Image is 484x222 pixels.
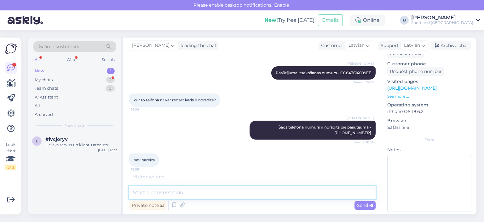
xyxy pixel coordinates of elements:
span: Latvian [404,42,420,49]
span: Enable [272,2,291,8]
button: Emails [318,14,343,26]
div: [DATE] 12:33 [98,148,117,153]
span: Search customers [39,43,79,50]
span: Šāds telefona numurs ir norādīts pie pasūtījuma - [PHONE_NUMBER] [279,125,372,135]
span: [PERSON_NAME] [132,42,170,49]
div: Lielisks serviss un klientu atbalsts! [45,142,117,148]
span: Send [357,202,373,208]
div: 2 / 3 [5,165,16,170]
span: Latvian [349,42,365,49]
div: 1 [107,68,115,74]
a: [URL][DOMAIN_NAME] [387,85,437,91]
span: [PERSON_NAME] [347,61,374,66]
span: New chats [65,123,85,128]
div: New [35,68,44,74]
p: Visited pages [387,78,471,85]
p: Notes [387,147,471,153]
div: Sportland [GEOGRAPHIC_DATA] [411,20,473,25]
div: Customer [319,42,343,49]
div: leading the chat [178,42,216,49]
div: Request email [387,50,424,58]
div: Private note [129,201,166,210]
div: All [35,103,40,109]
div: Extra [387,137,471,143]
p: Browser [387,117,471,124]
div: My chats [35,77,53,83]
div: Web [65,56,76,64]
p: Safari 18.6 [387,124,471,131]
div: All [33,56,41,64]
div: Visitor writing [129,174,376,180]
span: l [36,139,38,143]
div: Try free [DATE]: [264,16,315,24]
div: Request phone number [387,67,444,76]
div: Look Here [5,142,16,170]
div: Archive chat [431,41,471,50]
span: [PERSON_NAME] [347,116,374,120]
span: Seen ✓ 16:04 [350,80,374,85]
div: Archived [35,111,53,118]
div: Support [378,42,399,49]
div: Online [350,15,385,26]
span: kur to telfona nr var redzet kads ir noradits? [134,98,216,102]
div: 0 [106,85,115,92]
span: Seen ✓ 16:05 [350,140,374,145]
b: New! [264,17,278,23]
div: AI Assistant [35,94,58,100]
span: 16:05 [131,167,155,172]
p: iPhone OS 18.6.2 [387,108,471,115]
img: Askly Logo [5,43,17,55]
div: [PERSON_NAME] [411,15,473,20]
p: See more ... [387,93,471,99]
span: Pasūtījuma izsekošanas numurs - CC843614609EE [276,70,371,75]
p: Customer phone [387,61,471,67]
span: 16:04 [131,107,155,112]
div: Team chats [35,85,58,92]
div: B [400,16,409,25]
p: Operating system [387,102,471,108]
span: nav pareizs [134,158,155,162]
span: #lvcjoryv [45,136,68,142]
div: Socials [101,56,116,64]
div: 2 [106,77,115,83]
a: [PERSON_NAME]Sportland [GEOGRAPHIC_DATA] [411,15,480,25]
